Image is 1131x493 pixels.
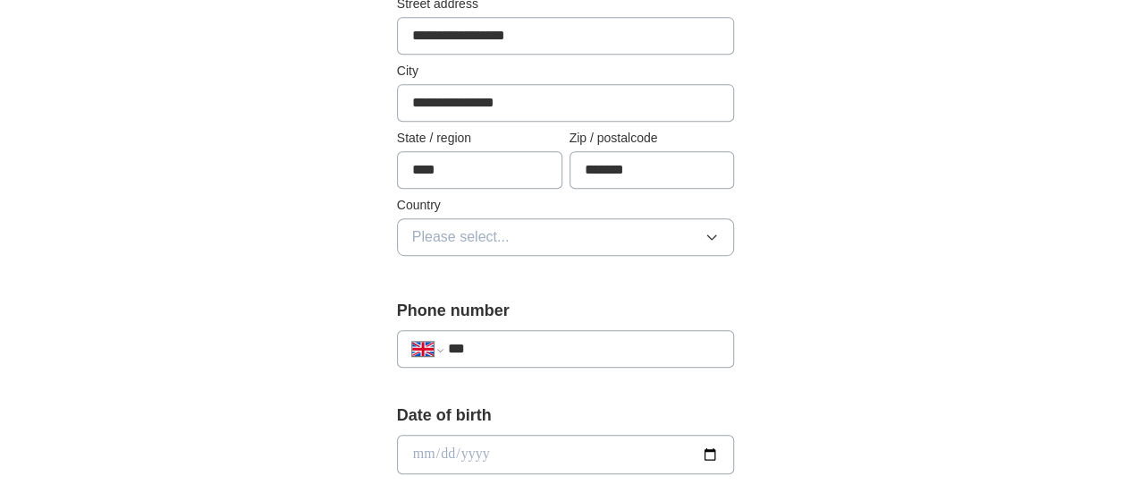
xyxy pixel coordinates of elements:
[397,196,735,215] label: Country
[397,129,562,148] label: State / region
[397,218,735,256] button: Please select...
[412,226,510,248] span: Please select...
[397,299,735,323] label: Phone number
[397,404,735,428] label: Date of birth
[397,62,735,81] label: City
[570,129,735,148] label: Zip / postalcode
